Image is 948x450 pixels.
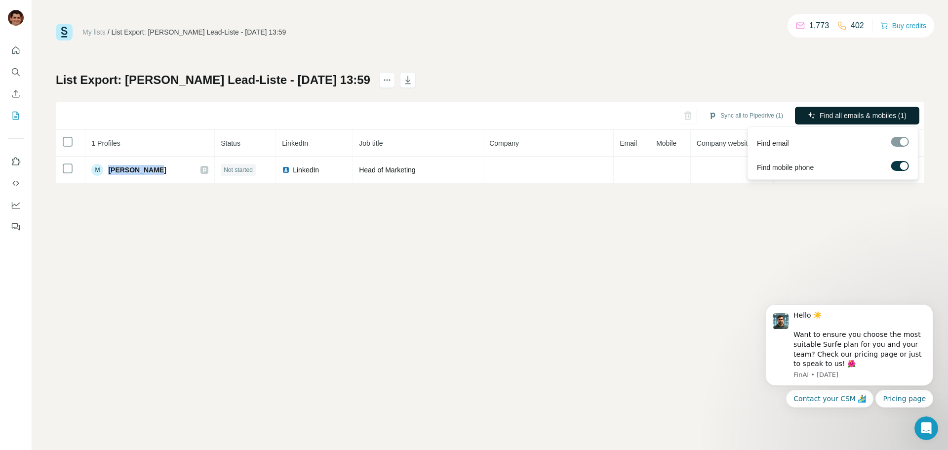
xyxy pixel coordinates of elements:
a: My lists [82,28,106,36]
button: Feedback [8,218,24,236]
div: M [91,164,103,176]
span: Find all emails & mobiles (1) [820,111,907,121]
img: Avatar [8,10,24,26]
button: Quick start [8,41,24,59]
span: Head of Marketing [359,166,415,174]
span: Job title [359,139,383,147]
span: Mobile [656,139,676,147]
button: actions [379,72,395,88]
iframe: Intercom notifications message [750,272,948,423]
button: Use Surfe on LinkedIn [8,153,24,170]
span: Find mobile phone [757,163,814,172]
button: Search [8,63,24,81]
span: Email [620,139,637,147]
li: / [108,27,110,37]
button: Buy credits [880,19,926,33]
span: 1 Profiles [91,139,120,147]
span: Status [221,139,240,147]
iframe: Intercom live chat [914,416,938,440]
span: [PERSON_NAME] [108,165,166,175]
span: Not started [224,165,253,174]
img: Surfe Logo [56,24,73,41]
p: 402 [851,20,864,32]
span: Company website [697,139,751,147]
h1: List Export: [PERSON_NAME] Lead-Liste - [DATE] 13:59 [56,72,370,88]
span: Company [489,139,519,147]
button: My lists [8,107,24,124]
span: Find email [757,138,789,148]
span: LinkedIn [282,139,308,147]
button: Dashboard [8,196,24,214]
button: Sync all to Pipedrive (1) [702,108,790,123]
img: LinkedIn logo [282,166,290,174]
button: Enrich CSV [8,85,24,103]
p: 1,773 [809,20,829,32]
div: List Export: [PERSON_NAME] Lead-Liste - [DATE] 13:59 [112,27,286,37]
button: Find all emails & mobiles (1) [795,107,919,124]
button: Use Surfe API [8,174,24,192]
span: LinkedIn [293,165,319,175]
